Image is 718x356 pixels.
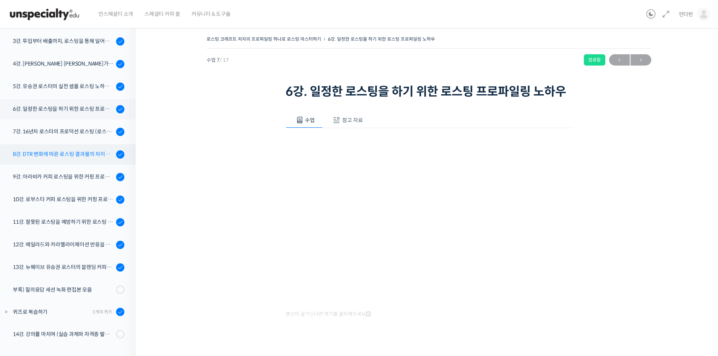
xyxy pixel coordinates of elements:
[305,117,315,124] span: 수업
[679,11,693,18] span: 언더빈
[631,54,651,66] a: 다음→
[13,195,114,203] div: 10강. 로부스타 커피 로스팅을 위한 커핑 프로토콜과 샘플 로스팅
[13,82,114,90] div: 5강. 유승권 로스터의 실전 샘플 로스팅 노하우 (에티오피아 워시드 G1)
[220,57,229,63] span: / 17
[584,54,605,66] div: 완료함
[207,58,229,63] span: 수업 7
[286,84,572,99] h1: 6강. 일정한 로스팅을 하기 위한 로스팅 프로파일링 노하우
[631,55,651,65] span: →
[342,117,363,124] span: 참고 자료
[13,60,114,68] div: 4강. [PERSON_NAME] [PERSON_NAME]가 [PERSON_NAME]하는 로스팅 머신의 관리 및 세팅 방법 - 프로밧, 기센
[13,308,90,316] div: 퀴즈로 복습하기
[50,239,97,258] a: 대화
[13,263,114,271] div: 13강. 뉴웨이브 유승권 로스터의 블렌딩 커피를 디자인 노하우
[328,36,435,42] a: 6강. 일정한 로스팅을 하기 위한 로스팅 프로파일링 노하우
[286,311,371,317] span: 영상이 끊기신다면 여기를 클릭해주세요
[13,240,114,249] div: 12강. 메일라드와 카라멜라이제이션 반응을 알아보고 실전 로스팅에 적용하기
[609,55,630,65] span: ←
[13,127,114,136] div: 7강. 16년차 로스터의 프로덕션 로스팅 (로스팅 포인트별 브루잉, 에스프레소 로스팅 노하우)
[13,150,114,158] div: 8강. DTR 변화에 따른 로스팅 결과물의 차이를 알아보고 실전에 적용하자
[13,218,114,226] div: 11강. 잘못된 로스팅을 예방하기 위한 로스팅 디팩트 파헤치기 (언더, 칩핑, 베이크, 스코칭)
[97,239,145,258] a: 설정
[609,54,630,66] a: ←이전
[2,239,50,258] a: 홈
[13,173,114,181] div: 9강. 아라비카 커피 로스팅을 위한 커핑 프로토콜과 샘플 로스팅
[13,105,114,113] div: 6강. 일정한 로스팅을 하기 위한 로스팅 프로파일링 노하우
[13,286,114,294] div: 부록) 질의응답 세션 녹화 편집본 모음
[24,250,28,256] span: 홈
[116,250,126,256] span: 설정
[92,308,112,315] div: 1개의 퀴즈
[207,36,321,42] a: 로스팅 크래프트 저자의 프로파일링 하나로 로스팅 마스터하기
[69,251,78,257] span: 대화
[13,37,114,45] div: 3강. 투입부터 배출까지, 로스팅을 통해 일어나는 화학적 변화를 알아야 로스팅이 보인다
[13,330,114,338] div: 14강. 강의를 마치며 (실습 과제와 자격증 발급 안내)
